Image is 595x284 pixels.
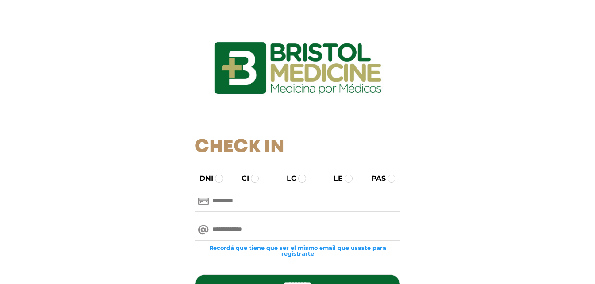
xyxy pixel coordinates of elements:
label: LE [326,173,343,184]
img: logo_ingresarbristol.jpg [178,11,417,126]
label: PAS [363,173,386,184]
label: LC [279,173,296,184]
small: Recordá que tiene que ser el mismo email que usaste para registrarte [195,245,400,257]
h1: Check In [195,136,400,159]
label: DNI [192,173,213,184]
label: CI [234,173,249,184]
